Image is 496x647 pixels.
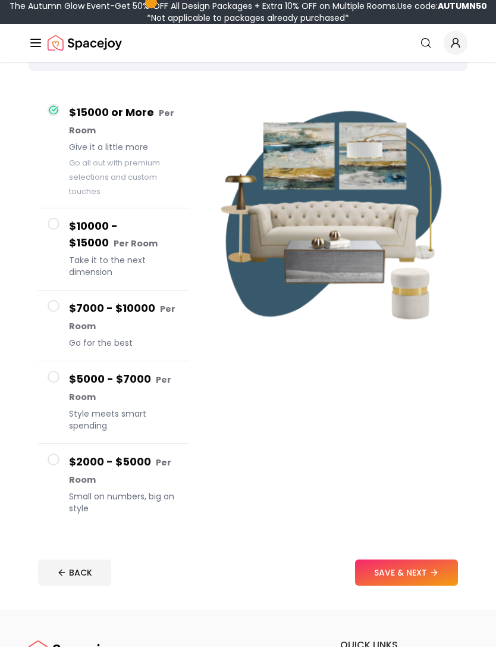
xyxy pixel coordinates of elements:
[48,31,122,55] a: Spacejoy
[38,362,189,445] button: $5000 - $7000 Per RoomStyle meets smart spending
[69,371,180,406] h4: $5000 - $7000
[147,12,349,24] span: *Not applicable to packages already purchased*
[69,491,180,515] span: Small on numbers, big on style
[69,408,180,432] span: Style meets smart spending
[69,337,180,349] span: Go for the best
[69,255,180,279] span: Take it to the next dimension
[29,24,467,62] nav: Global
[38,95,189,209] button: $15000 or More Per RoomGive it a little moreGo all out with premium selections and custom touches
[69,142,180,154] span: Give it a little more
[48,31,122,55] img: Spacejoy Logo
[38,209,189,291] button: $10000 - $15000 Per RoomTake it to the next dimension
[114,238,158,250] small: Per Room
[69,158,160,197] small: Go all out with premium selections and custom touches
[355,560,458,586] button: SAVE & NEXT
[69,218,180,252] h4: $10000 - $15000
[38,291,189,362] button: $7000 - $10000 Per RoomGo for the best
[69,301,180,335] h4: $7000 - $10000
[69,454,180,489] h4: $2000 - $5000
[38,560,111,586] button: BACK
[38,445,189,527] button: $2000 - $5000 Per RoomSmall on numbers, big on style
[69,105,180,139] h4: $15000 or More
